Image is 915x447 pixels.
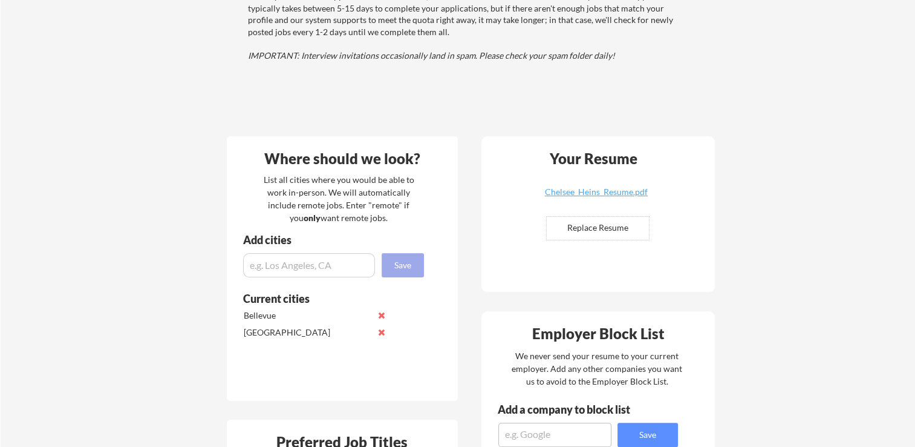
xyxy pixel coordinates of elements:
div: [GEOGRAPHIC_DATA] [244,326,371,339]
div: Where should we look? [230,151,455,166]
em: IMPORTANT: Interview invitations occasionally land in spam. Please check your spam folder daily! [248,50,615,61]
div: Employer Block List [486,326,711,341]
div: Your Resume [534,151,654,166]
a: Chelsee_Heins_Resume.pdf [524,188,668,207]
div: Bellevue [244,310,371,322]
input: e.g. Los Angeles, CA [243,253,375,277]
button: Save [617,423,678,447]
button: Save [382,253,424,277]
div: We never send your resume to your current employer. Add any other companies you want us to avoid ... [511,349,683,388]
strong: only [304,213,321,223]
div: Chelsee_Heins_Resume.pdf [524,188,668,196]
div: Add a company to block list [498,404,649,415]
div: Current cities [243,293,411,304]
div: Add cities [243,234,427,245]
div: List all cities where you would be able to work in-person. We will automatically include remote j... [256,173,422,224]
